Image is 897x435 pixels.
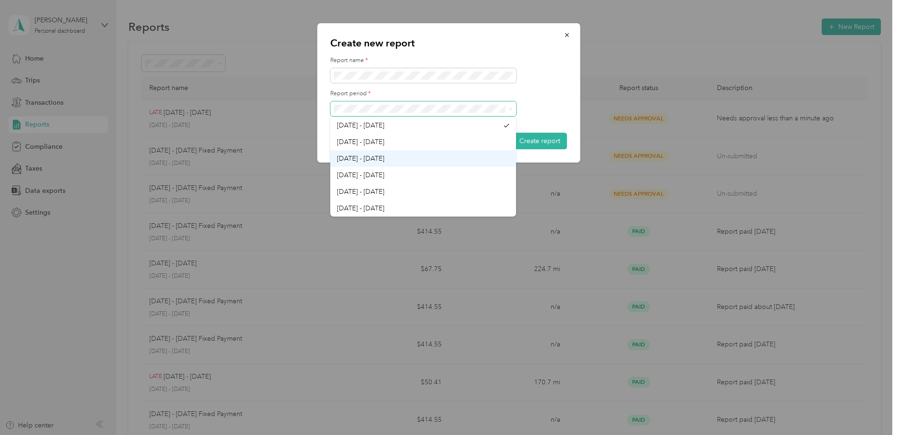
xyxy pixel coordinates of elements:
button: Create report [513,133,567,149]
span: [DATE] - [DATE] [337,138,384,146]
p: Create new report [330,36,567,50]
span: [DATE] - [DATE] [337,188,384,196]
label: Report period [330,90,567,98]
span: [DATE] - [DATE] [337,171,384,179]
span: [DATE] - [DATE] [337,204,384,212]
span: [DATE] - [DATE] [337,121,384,129]
span: [DATE] - [DATE] [337,154,384,163]
iframe: Everlance-gr Chat Button Frame [844,382,897,435]
label: Report name [330,56,567,65]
